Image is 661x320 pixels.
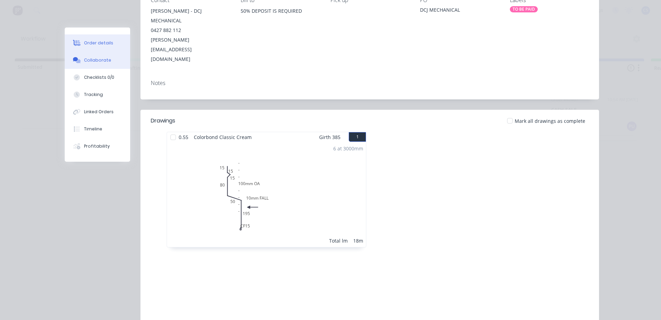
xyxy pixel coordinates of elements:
button: Collaborate [65,52,130,69]
button: Tracking [65,86,130,103]
span: Colorbond Classic Cream [191,132,254,142]
span: Girth 385 [319,132,340,142]
div: Order details [84,40,113,46]
span: 0.55 [176,132,191,142]
div: 50% DEPOSIT IS REQUIRED [241,6,319,28]
button: Timeline [65,120,130,138]
div: 10mm FALL---100mm OA----1515158050CF151956 at 3000mmTotal lm18m [167,142,366,247]
div: Tracking [84,92,103,98]
div: Total lm [329,237,348,244]
div: 18m [353,237,363,244]
div: Notes [151,80,589,86]
div: DCJ MECHANICAL [420,6,499,16]
div: [PERSON_NAME] - DCJ MECHANICAL [151,6,230,25]
div: Linked Orders [84,109,114,115]
div: 0427 882 112 [151,25,230,35]
button: 1 [349,132,366,142]
div: Profitability [84,143,110,149]
div: 50% DEPOSIT IS REQUIRED [241,6,319,16]
button: Checklists 0/0 [65,69,130,86]
div: TO BE PAID [510,6,538,12]
button: Order details [65,34,130,52]
div: [PERSON_NAME][EMAIL_ADDRESS][DOMAIN_NAME] [151,35,230,64]
span: Mark all drawings as complete [515,117,585,125]
div: Timeline [84,126,102,132]
div: [PERSON_NAME] - DCJ MECHANICAL0427 882 112[PERSON_NAME][EMAIL_ADDRESS][DOMAIN_NAME] [151,6,230,64]
div: Drawings [151,117,175,125]
button: Linked Orders [65,103,130,120]
div: Collaborate [84,57,111,63]
div: Checklists 0/0 [84,74,114,81]
div: 6 at 3000mm [333,145,363,152]
button: Profitability [65,138,130,155]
